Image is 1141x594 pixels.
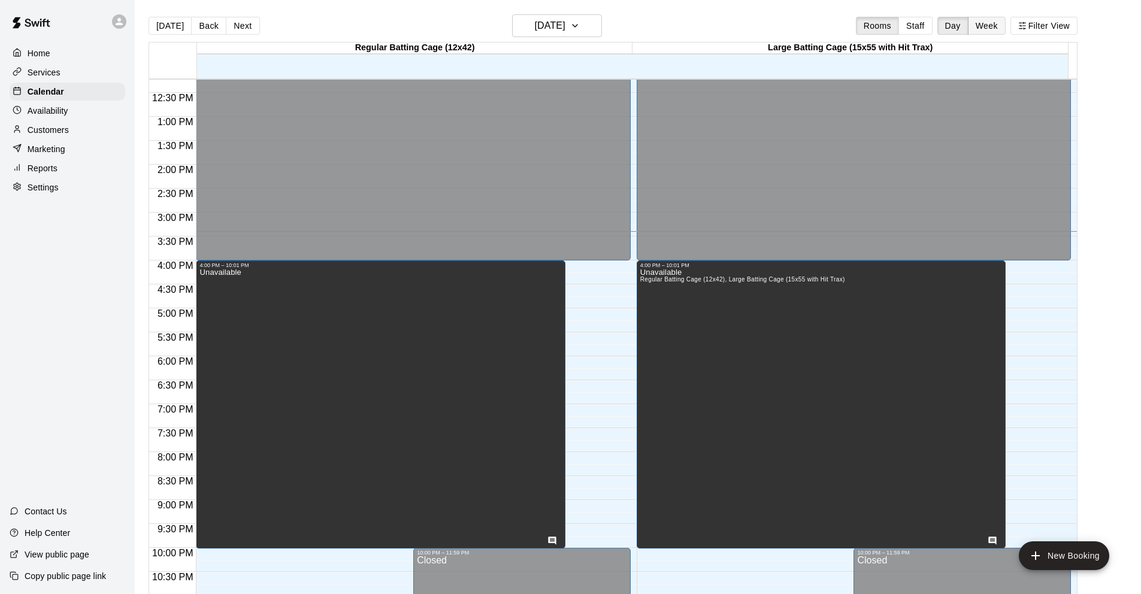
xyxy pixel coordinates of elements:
a: Reports [10,159,125,177]
svg: Has notes [988,536,997,545]
p: Calendar [28,86,64,98]
span: 10:30 PM [149,572,196,582]
button: [DATE] [149,17,192,35]
span: 3:30 PM [155,237,196,247]
div: 10:00 PM – 11:59 PM [417,550,627,556]
span: 3:00 PM [155,213,196,223]
span: 8:00 PM [155,452,196,462]
p: Reports [28,162,57,174]
div: 10:00 PM – 11:59 PM [857,550,1067,556]
div: 4:00 PM – 10:01 PM: Unavailable [637,260,1006,548]
span: 7:00 PM [155,404,196,414]
a: Services [10,63,125,81]
span: 2:00 PM [155,165,196,175]
span: 4:00 PM [155,260,196,271]
p: Availability [28,105,68,117]
span: 12:30 PM [149,93,196,103]
button: Day [937,17,969,35]
h6: [DATE] [535,17,565,34]
button: Filter View [1010,17,1078,35]
a: Calendar [10,83,125,101]
span: 5:30 PM [155,332,196,343]
span: 1:00 PM [155,117,196,127]
span: 9:00 PM [155,500,196,510]
span: 1:30 PM [155,141,196,151]
span: 7:30 PM [155,428,196,438]
p: Customers [28,124,69,136]
div: 4:00 PM – 10:01 PM [640,262,1003,268]
p: Help Center [25,527,70,539]
a: Settings [10,178,125,196]
span: 8:30 PM [155,476,196,486]
button: Week [968,17,1006,35]
button: Staff [898,17,933,35]
button: Back [191,17,226,35]
svg: Has notes [547,536,557,545]
button: [DATE] [512,14,602,37]
span: 10:00 PM [149,548,196,558]
a: Availability [10,102,125,120]
button: add [1019,541,1109,570]
p: Copy public page link [25,570,106,582]
span: 4:30 PM [155,284,196,295]
a: Marketing [10,140,125,158]
p: Settings [28,181,59,193]
p: Contact Us [25,505,67,517]
span: 9:30 PM [155,524,196,534]
span: 5:00 PM [155,308,196,319]
div: Regular Batting Cage (12x42) [197,43,632,54]
div: 4:00 PM – 10:01 PM [199,262,562,268]
p: Marketing [28,143,65,155]
a: Home [10,44,125,62]
p: Home [28,47,50,59]
div: Large Batting Cage (15x55 with Hit Trax) [632,43,1068,54]
span: 2:30 PM [155,189,196,199]
a: Customers [10,121,125,139]
span: Regular Batting Cage (12x42), Large Batting Cage (15x55 with Hit Trax) [640,276,845,283]
button: Rooms [856,17,899,35]
p: Services [28,66,60,78]
span: 6:30 PM [155,380,196,390]
p: View public page [25,548,89,560]
button: Next [226,17,259,35]
div: 4:00 PM – 10:01 PM: Unavailable [196,260,565,548]
span: 6:00 PM [155,356,196,366]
